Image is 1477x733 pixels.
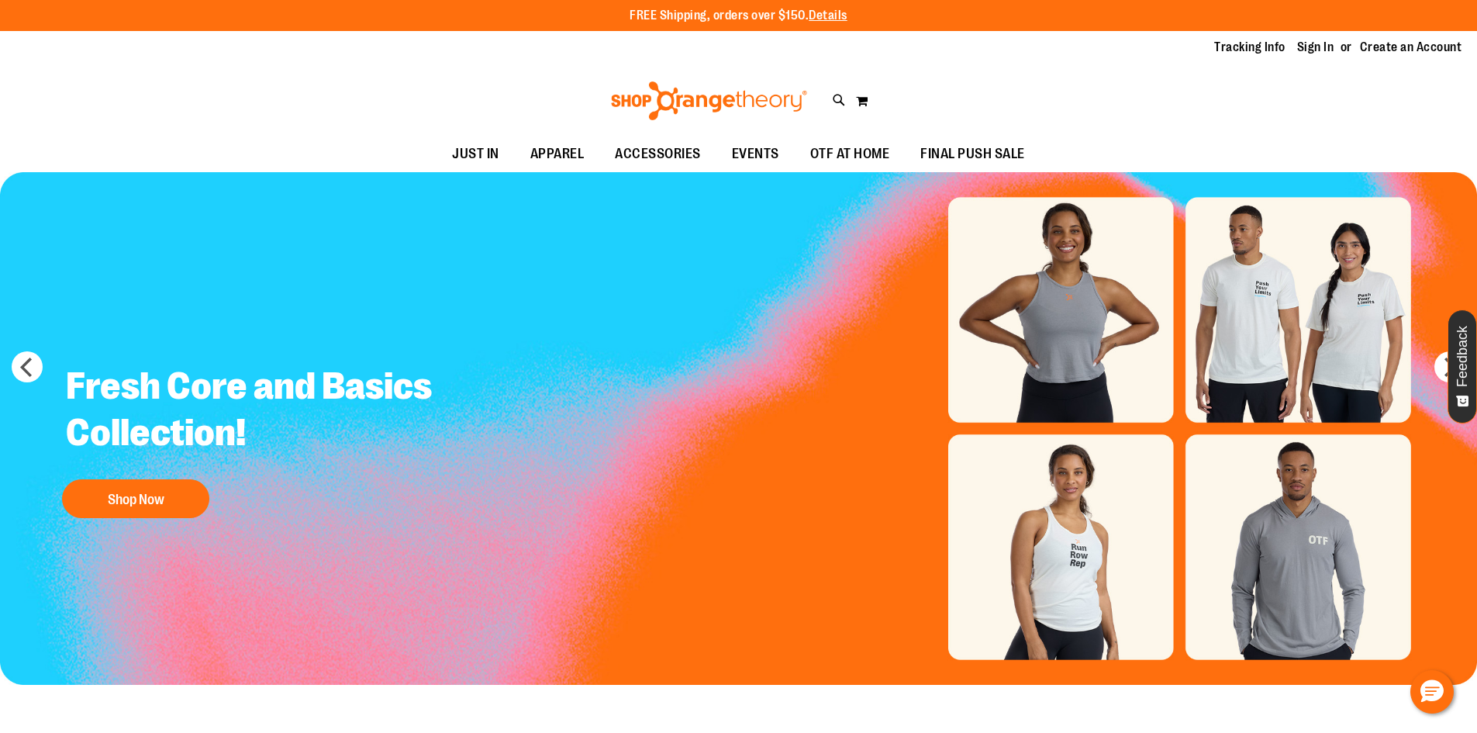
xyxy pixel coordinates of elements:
[1410,670,1454,714] button: Hello, have a question? Let’s chat.
[1360,39,1462,56] a: Create an Account
[1434,351,1465,382] button: next
[809,9,847,22] a: Details
[615,137,701,171] span: ACCESSORIES
[530,137,585,171] span: APPAREL
[54,351,468,526] a: Fresh Core and Basics Collection! Shop Now
[795,137,906,172] a: OTF AT HOME
[1455,326,1470,387] span: Feedback
[599,137,716,172] a: ACCESSORIES
[810,137,890,171] span: OTF AT HOME
[905,137,1040,172] a: FINAL PUSH SALE
[54,351,468,472] h2: Fresh Core and Basics Collection!
[1214,39,1285,56] a: Tracking Info
[716,137,795,172] a: EVENTS
[62,479,209,518] button: Shop Now
[609,81,809,120] img: Shop Orangetheory
[12,351,43,382] button: prev
[1297,39,1334,56] a: Sign In
[437,137,515,172] a: JUST IN
[732,137,779,171] span: EVENTS
[452,137,499,171] span: JUST IN
[515,137,600,172] a: APPAREL
[630,7,847,25] p: FREE Shipping, orders over $150.
[1448,309,1477,424] button: Feedback - Show survey
[920,137,1025,171] span: FINAL PUSH SALE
